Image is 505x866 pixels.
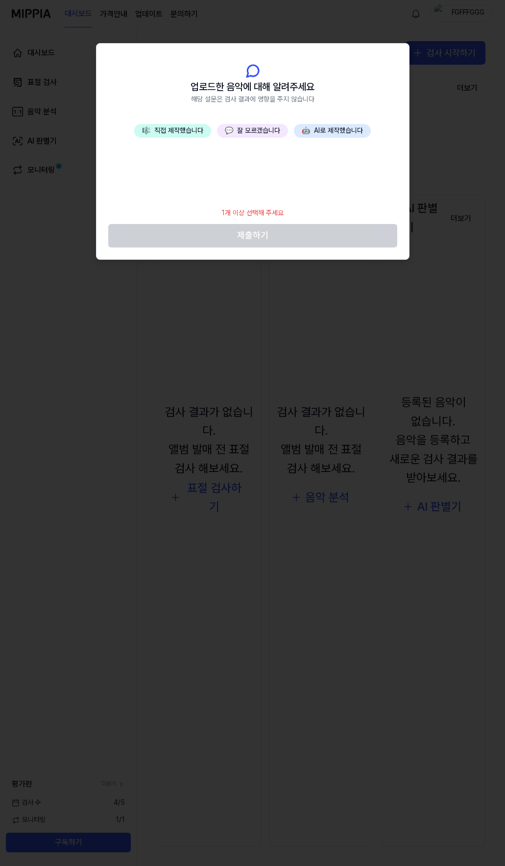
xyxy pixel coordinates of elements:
[302,126,310,134] span: 🤖
[134,124,211,138] button: 🎼직접 제작했습니다
[191,95,314,104] span: 해당 설문은 검사 결과에 영향을 주지 않습니다
[225,126,233,134] span: 💬
[142,126,150,134] span: 🎼
[217,124,288,138] button: 💬잘 모르겠습니다
[216,202,289,224] div: 1개 이상 선택해 주세요
[191,79,314,95] span: 업로드한 음악에 대해 알려주세요
[294,124,371,138] button: 🤖AI로 제작했습니다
